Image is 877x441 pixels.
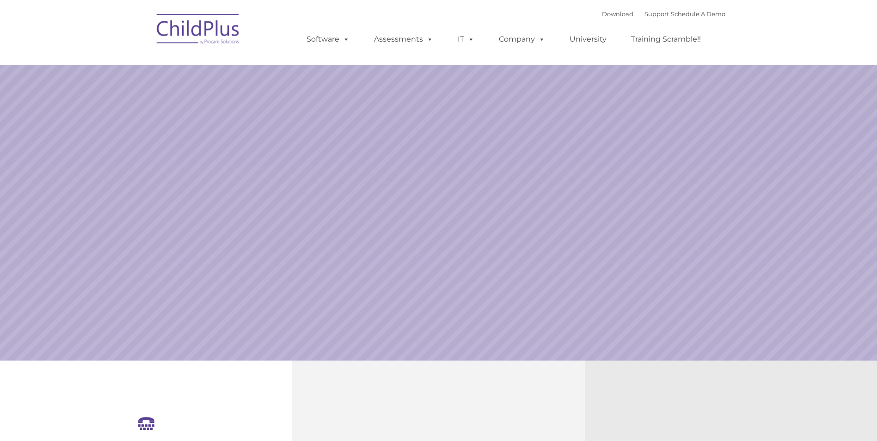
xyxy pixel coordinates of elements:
a: Assessments [365,30,442,49]
a: Support [644,10,669,18]
a: University [560,30,616,49]
img: ChildPlus by Procare Solutions [152,7,245,54]
a: Company [490,30,554,49]
a: IT [448,30,484,49]
a: Download [602,10,633,18]
font: | [602,10,725,18]
a: Training Scramble!! [622,30,710,49]
a: Schedule A Demo [671,10,725,18]
a: Software [297,30,359,49]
